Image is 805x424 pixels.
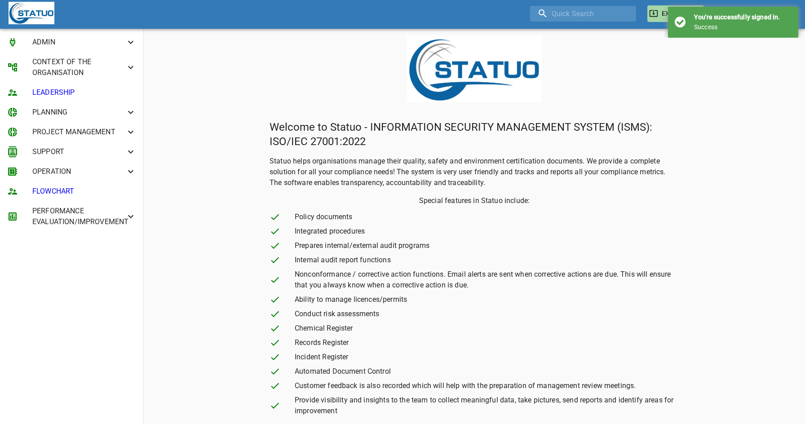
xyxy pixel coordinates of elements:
[651,8,700,19] span: EXPORT ALL
[32,206,125,227] span: PERFORMANCE EVALUATION/IMPROVEMENT
[694,23,792,31] div: Success
[32,127,125,137] span: PROJECT MANAGEMENT
[530,6,636,22] input: search
[647,5,704,22] button: EXPORT ALL
[295,212,679,222] span: Policy documents
[9,2,54,24] img: Statuo
[295,294,679,305] span: Ability to manage licences/permits
[32,166,125,177] span: OPERATION
[32,146,125,157] span: SUPPORT
[295,255,679,265] span: Internal audit report functions
[295,269,679,291] span: Nonconformance / corrective action functions. Email alerts are sent when corrective actions are d...
[419,195,530,206] p: Special features in Statuo include:
[32,186,136,197] span: FLOWCHART
[270,156,679,188] p: Statuo helps organisations manage their quality, safety and environment certification documents. ...
[295,366,679,377] span: Automated Document Control
[32,87,136,98] span: LEADERSHIP
[270,120,679,149] p: Welcome to Statuo - INFORMATION SECURITY MANAGEMENT SYSTEM (ISMS): ISO/IEC 27001:2022
[295,226,679,237] span: Integrated procedures
[295,323,679,334] span: Chemical Register
[32,107,125,118] span: PLANNING
[295,309,679,319] span: Conduct risk assessments
[295,352,679,362] span: Incident Register
[295,240,679,251] span: Prepares internal/external audit programs
[694,13,792,21] h4: You're successfully signed in.
[295,380,679,391] span: Customer feedback is also recorded which will help with the preparation of management review meet...
[295,337,679,348] span: Records Register
[32,57,125,78] span: CONTEXT OF THE ORGANISATION
[407,36,542,102] img: Logo
[32,37,125,48] span: ADMIN
[295,395,679,416] span: Provide visibility and insights to the team to collect meaningful data, take pictures, send repor...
